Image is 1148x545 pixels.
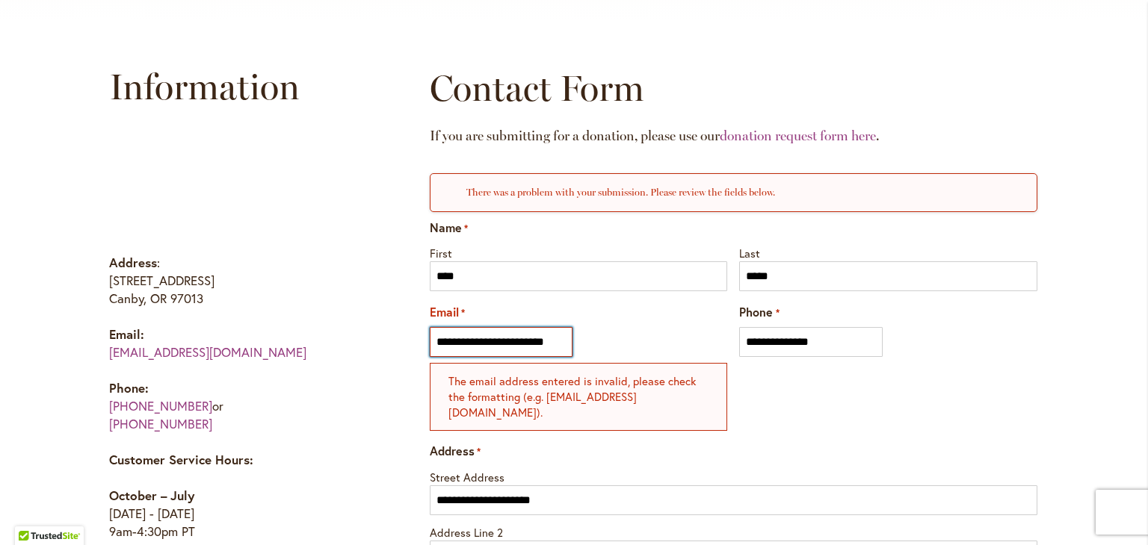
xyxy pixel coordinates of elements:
[109,343,306,361] a: [EMAIL_ADDRESS][DOMAIN_NAME]
[109,487,371,541] p: [DATE] - [DATE] 9am-4:30pm PT
[109,127,371,239] iframe: Swan Island Dahlias on Google Maps
[109,379,149,396] strong: Phone:
[109,397,212,414] a: [PHONE_NUMBER]
[109,487,194,504] strong: October – July
[720,128,876,144] a: donation request form here
[109,415,212,432] a: [PHONE_NUMBER]
[430,443,481,460] legend: Address
[466,186,1025,199] h2: There was a problem with your submission. Please review the fields below.
[430,219,468,237] legend: Name
[430,66,1037,110] h2: Contact Form
[739,242,1037,261] label: Last
[430,363,728,431] div: The email address entered is invalid, please check the formatting (e.g. [EMAIL_ADDRESS][DOMAIN_NA...
[109,64,371,109] h2: Information
[109,451,253,468] strong: Customer Service Hours:
[109,254,157,271] strong: Address
[739,304,779,321] label: Phone
[109,254,371,308] p: : [STREET_ADDRESS] Canby, OR 97013
[109,379,371,433] p: or
[430,304,465,321] label: Email
[430,242,728,261] label: First
[109,326,144,343] strong: Email:
[430,466,1037,485] label: Street Address
[430,113,1037,158] h2: If you are submitting for a donation, please use our .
